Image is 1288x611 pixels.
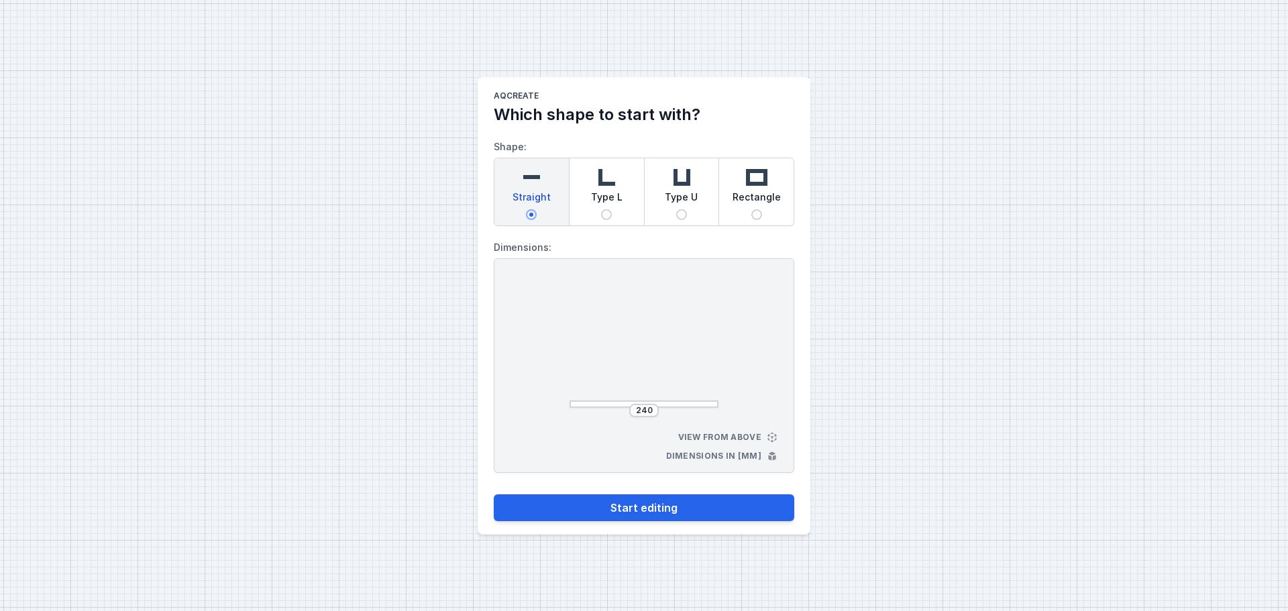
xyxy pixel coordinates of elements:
[665,190,698,209] span: Type U
[593,164,620,190] img: l-shaped.svg
[494,136,794,226] label: Shape:
[591,190,623,209] span: Type L
[751,209,762,220] input: Rectangle
[668,164,695,190] img: u-shaped.svg
[494,494,794,521] button: Start editing
[733,190,781,209] span: Rectangle
[526,209,537,220] input: Straight
[601,209,612,220] input: Type L
[513,190,551,209] span: Straight
[494,104,794,125] h2: Which shape to start with?
[494,91,794,104] h1: AQcreate
[518,164,545,190] img: straight.svg
[494,237,794,258] label: Dimensions:
[743,164,770,190] img: rectangle.svg
[633,405,655,416] input: Dimension [mm]
[676,209,687,220] input: Type U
